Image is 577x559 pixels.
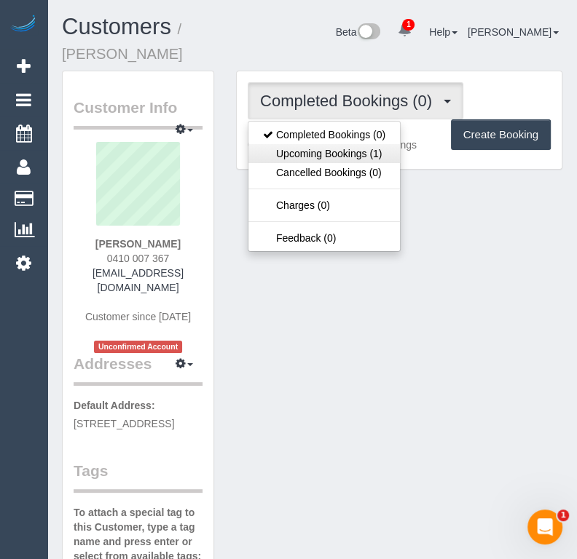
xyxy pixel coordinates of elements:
a: [PERSON_NAME] [468,26,559,38]
a: Upcoming Bookings (1) [248,144,400,163]
iframe: Intercom live chat [527,510,562,544]
span: 1 [402,19,415,31]
a: Help [429,26,458,38]
button: Create Booking [451,119,551,150]
strong: [PERSON_NAME] [95,238,181,250]
img: New interface [356,23,380,42]
span: [STREET_ADDRESS] [74,418,174,429]
a: [EMAIL_ADDRESS][DOMAIN_NAME] [93,267,184,293]
span: Customer since [DATE] [85,311,191,322]
label: Default Address: [74,398,155,413]
legend: Tags [74,460,203,493]
legend: Customer Info [74,97,203,130]
span: Unconfirmed Account [94,341,183,353]
a: Feedback (0) [248,229,400,247]
span: 1 [557,510,569,521]
span: Completed Bookings (0) [260,92,439,110]
a: Completed Bookings (0) [248,125,400,144]
img: Automaid Logo [9,15,38,35]
a: Customers [62,14,171,39]
a: 1 [390,15,419,47]
button: Completed Bookings (0) [248,82,463,119]
span: 0410 007 367 [107,253,170,264]
a: Cancelled Bookings (0) [248,163,400,182]
a: Beta [336,26,381,38]
a: Charges (0) [248,196,400,215]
